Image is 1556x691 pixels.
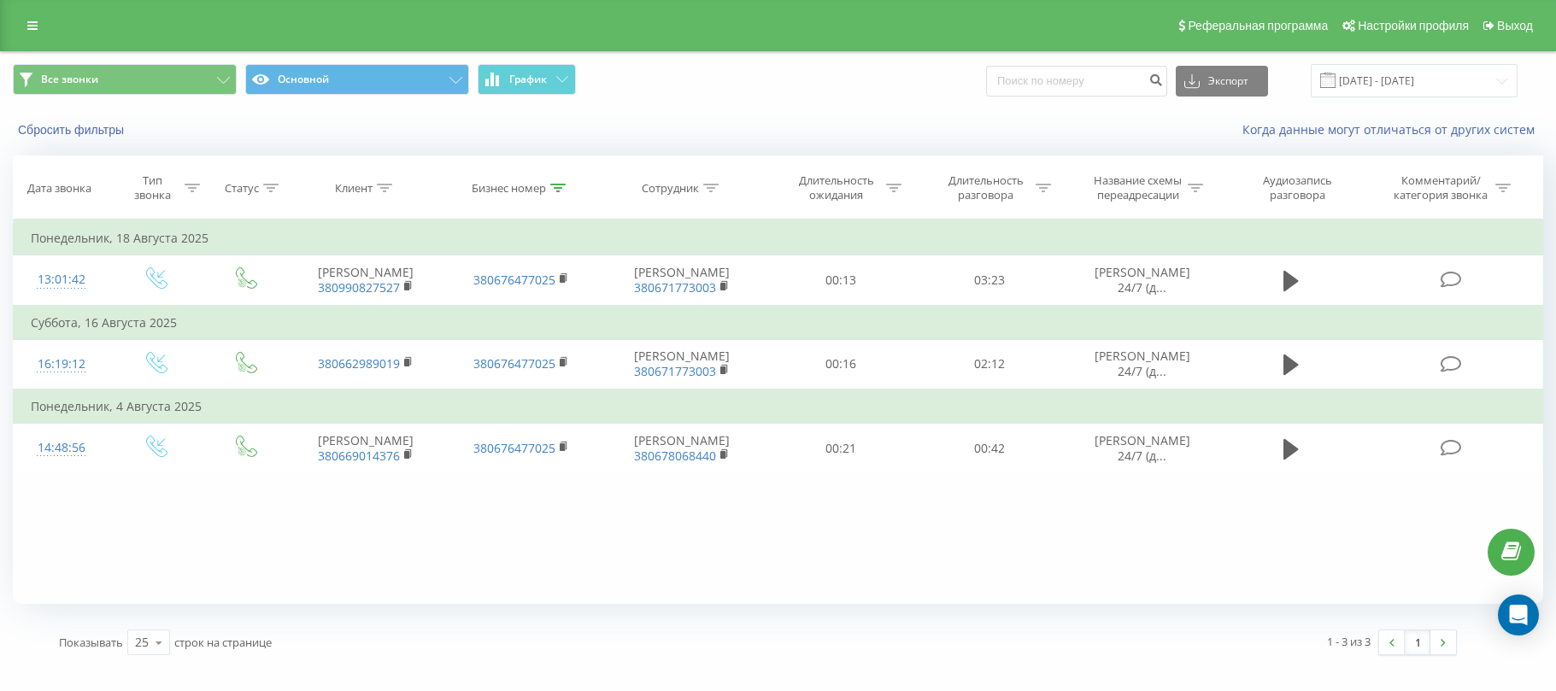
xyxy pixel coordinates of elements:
[1095,264,1190,296] span: [PERSON_NAME] 24/7 (д...
[915,339,1065,389] td: 02:12
[1095,348,1190,379] span: [PERSON_NAME] 24/7 (д...
[245,64,469,95] button: Основной
[986,66,1167,97] input: Поиск по номеру
[766,339,915,389] td: 00:16
[14,221,1543,255] td: Понедельник, 18 Августа 2025
[509,73,547,85] span: График
[1497,19,1533,32] span: Выход
[1242,121,1543,138] a: Когда данные могут отличаться от других систем
[135,634,149,651] div: 25
[473,355,555,372] a: 380676477025
[13,122,132,138] button: Сбросить фильтры
[1327,633,1371,650] div: 1 - 3 из 3
[288,255,443,306] td: [PERSON_NAME]
[59,635,123,650] span: Показывать
[174,635,272,650] span: строк на странице
[1095,432,1190,464] span: [PERSON_NAME] 24/7 (д...
[634,448,716,464] a: 380678068440
[1358,19,1469,32] span: Настройки профиля
[1391,173,1491,202] div: Комментарий/категория звонка
[318,448,400,464] a: 380669014376
[940,173,1031,202] div: Длительность разговора
[1498,594,1539,635] div: Open Intercom Messenger
[478,64,576,95] button: График
[766,424,915,473] td: 00:21
[790,173,882,202] div: Длительность ожидания
[335,181,373,196] div: Клиент
[1405,630,1430,654] a: 1
[634,279,716,296] a: 380671773003
[915,255,1065,306] td: 03:23
[473,272,555,288] a: 380676477025
[599,339,766,389] td: [PERSON_NAME]
[599,255,766,306] td: [PERSON_NAME]
[41,73,98,86] span: Все звонки
[599,424,766,473] td: [PERSON_NAME]
[318,355,400,372] a: 380662989019
[27,181,91,196] div: Дата звонка
[915,424,1065,473] td: 00:42
[472,181,546,196] div: Бизнес номер
[1188,19,1328,32] span: Реферальная программа
[31,431,91,465] div: 14:48:56
[13,64,237,95] button: Все звонки
[288,424,443,473] td: [PERSON_NAME]
[642,181,699,196] div: Сотрудник
[14,389,1543,424] td: Понедельник, 4 Августа 2025
[31,263,91,296] div: 13:01:42
[31,348,91,381] div: 16:19:12
[225,181,259,196] div: Статус
[1176,66,1268,97] button: Экспорт
[318,279,400,296] a: 380990827527
[473,440,555,456] a: 380676477025
[1242,173,1353,202] div: Аудиозапись разговора
[1092,173,1183,202] div: Название схемы переадресации
[634,363,716,379] a: 380671773003
[14,306,1543,340] td: Суббота, 16 Августа 2025
[766,255,915,306] td: 00:13
[124,173,180,202] div: Тип звонка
